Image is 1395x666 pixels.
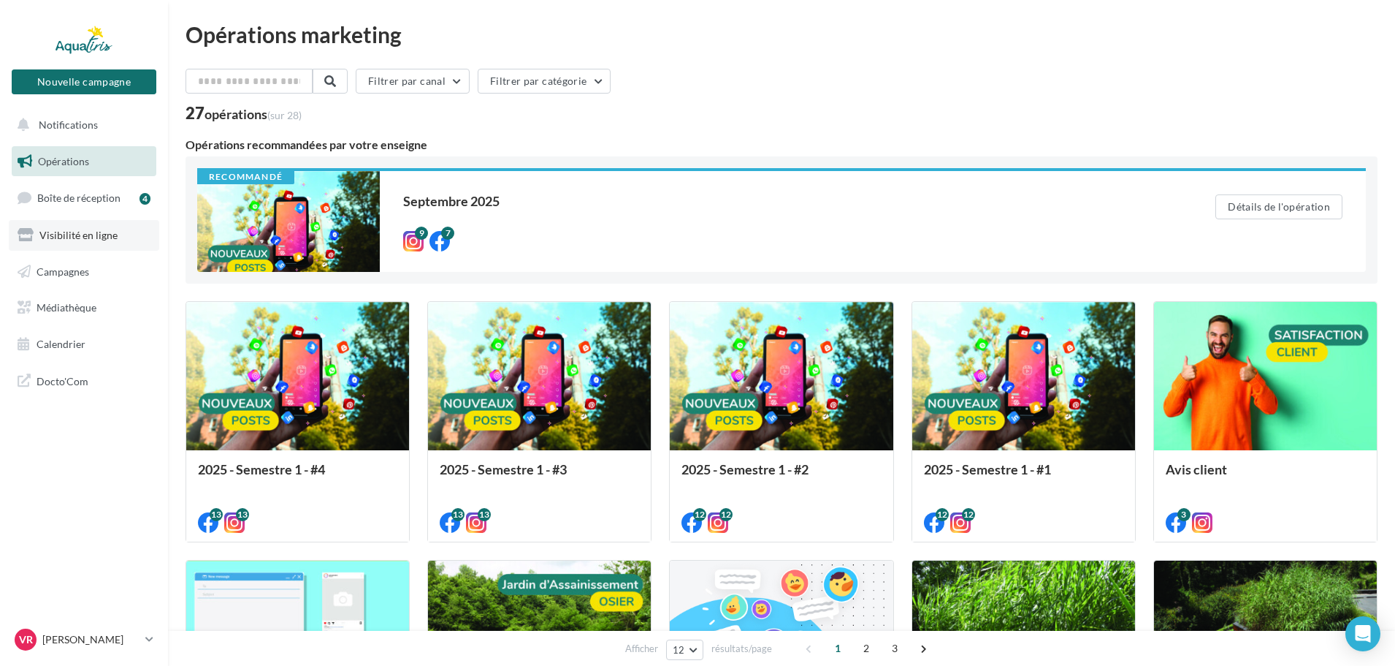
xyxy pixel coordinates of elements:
span: Afficher [625,642,658,656]
span: 1 [826,637,849,660]
div: Opérations marketing [186,23,1377,45]
div: Opérations recommandées par votre enseigne [186,139,1377,151]
div: Open Intercom Messenger [1345,616,1380,651]
span: VR [19,632,33,647]
div: 2025 - Semestre 1 - #2 [681,462,881,491]
button: 12 [666,640,703,660]
div: 12 [719,508,733,521]
span: Boîte de réception [37,192,121,204]
div: 13 [451,508,465,521]
button: Notifications [9,110,153,140]
div: 4 [139,193,150,205]
a: Opérations [9,146,159,177]
div: 13 [210,508,223,521]
div: 13 [236,508,249,521]
a: Visibilité en ligne [9,220,159,251]
div: 12 [936,508,949,521]
span: 3 [883,637,906,660]
div: 12 [962,508,975,521]
div: 7 [441,227,454,240]
span: Campagnes [37,265,89,277]
span: Visibilité en ligne [39,229,118,241]
span: résultats/page [711,642,772,656]
span: Opérations [38,155,89,167]
a: Médiathèque [9,292,159,323]
button: Filtrer par catégorie [478,69,611,94]
div: opérations [205,107,302,121]
a: Boîte de réception4 [9,182,159,213]
button: Nouvelle campagne [12,69,156,94]
span: Calendrier [37,338,85,350]
p: [PERSON_NAME] [42,632,139,647]
button: Filtrer par canal [356,69,470,94]
button: Détails de l'opération [1215,194,1342,219]
div: Avis client [1166,462,1365,491]
div: 12 [693,508,706,521]
div: 13 [478,508,491,521]
div: 2025 - Semestre 1 - #1 [924,462,1123,491]
span: 12 [673,644,685,656]
span: (sur 28) [267,109,302,121]
div: 2025 - Semestre 1 - #3 [440,462,639,491]
div: 9 [415,227,428,240]
span: Docto'Com [37,371,88,390]
div: Septembre 2025 [403,194,1157,208]
div: 2025 - Semestre 1 - #4 [198,462,397,491]
div: 3 [1177,508,1190,521]
a: Calendrier [9,329,159,360]
a: VR [PERSON_NAME] [12,626,156,654]
div: Recommandé [197,171,294,184]
div: 27 [186,105,302,121]
a: Docto'Com [9,366,159,396]
a: Campagnes [9,257,159,287]
span: Notifications [39,118,98,131]
span: 2 [855,637,878,660]
span: Médiathèque [37,301,96,314]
